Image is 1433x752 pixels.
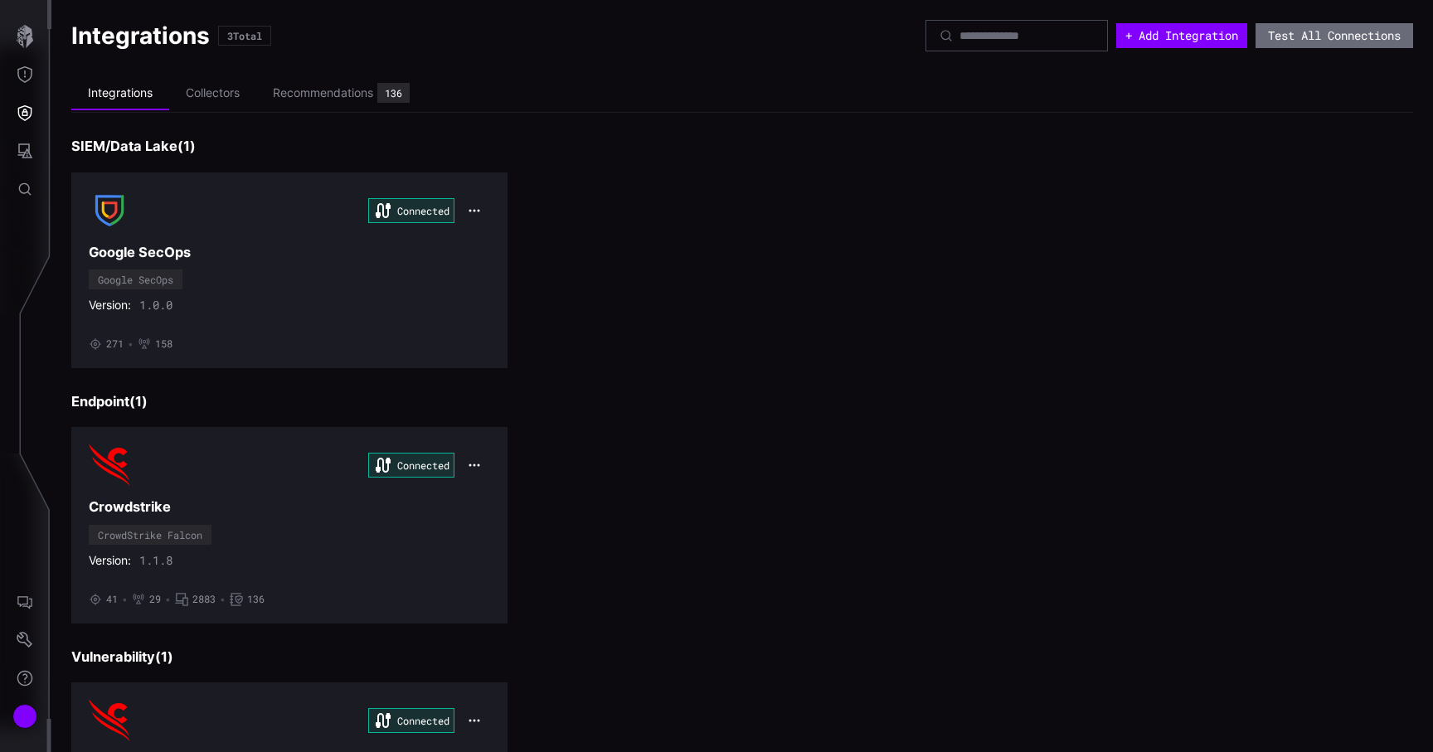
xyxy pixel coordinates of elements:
li: Collectors [169,77,256,109]
span: • [128,337,134,351]
span: 271 [106,337,124,351]
li: Integrations [71,77,169,110]
img: Google SecOps [89,190,130,231]
div: Connected [368,453,454,478]
h3: Google SecOps [89,244,490,261]
div: Connected [368,198,454,223]
button: + Add Integration [1116,23,1247,48]
span: 2883 [192,593,216,606]
div: Recommendations [273,85,373,100]
span: 1.0.0 [139,298,172,313]
span: 41 [106,593,118,606]
img: CrowdStrike Falcon [89,444,130,486]
h3: SIEM/Data Lake ( 1 ) [71,138,1413,155]
h1: Integrations [71,21,210,51]
span: 29 [149,593,161,606]
div: 136 [385,88,402,98]
button: Test All Connections [1256,23,1413,48]
span: • [122,593,128,606]
span: • [165,593,171,606]
div: CrowdStrike Falcon [98,530,202,540]
img: Crowdstrike Falcon Spotlight Devices [89,700,130,741]
span: 136 [247,593,265,606]
span: 158 [155,337,172,351]
h3: Vulnerability ( 1 ) [71,648,1413,666]
span: Version: [89,298,131,313]
div: Connected [368,708,454,733]
span: Version: [89,553,131,568]
h3: Crowdstrike [89,498,490,516]
div: Google SecOps [98,274,173,284]
div: 3 Total [227,31,262,41]
h3: Endpoint ( 1 ) [71,393,1413,410]
span: 1.1.8 [139,553,172,568]
span: • [220,593,226,606]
